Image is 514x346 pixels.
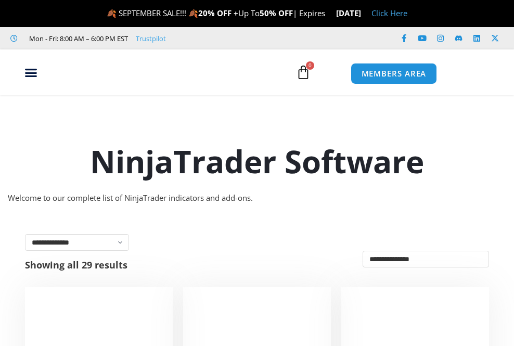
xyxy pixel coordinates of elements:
a: Trustpilot [136,32,166,45]
span: 🍂 SEPTEMBER SALE!!! 🍂 Up To | Expires [107,8,336,18]
div: Welcome to our complete list of NinjaTrader indicators and add-ons. [8,191,506,206]
img: ⌛ [326,9,333,17]
img: LogoAI | Affordable Indicators – NinjaTrader [67,54,179,91]
span: Mon - Fri: 8:00 AM – 6:00 PM EST [27,32,128,45]
span: MEMBERS AREA [362,70,427,78]
a: 0 [280,57,326,87]
strong: [DATE] [336,8,361,18]
select: Shop order [363,251,489,267]
p: Showing all 29 results [25,260,127,270]
div: Menu Toggle [6,63,57,83]
strong: 20% OFF + [198,8,238,18]
strong: 50% OFF [260,8,293,18]
a: MEMBERS AREA [351,63,438,84]
h1: NinjaTrader Software [8,139,506,183]
span: 0 [306,61,314,70]
a: Click Here [371,8,407,18]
